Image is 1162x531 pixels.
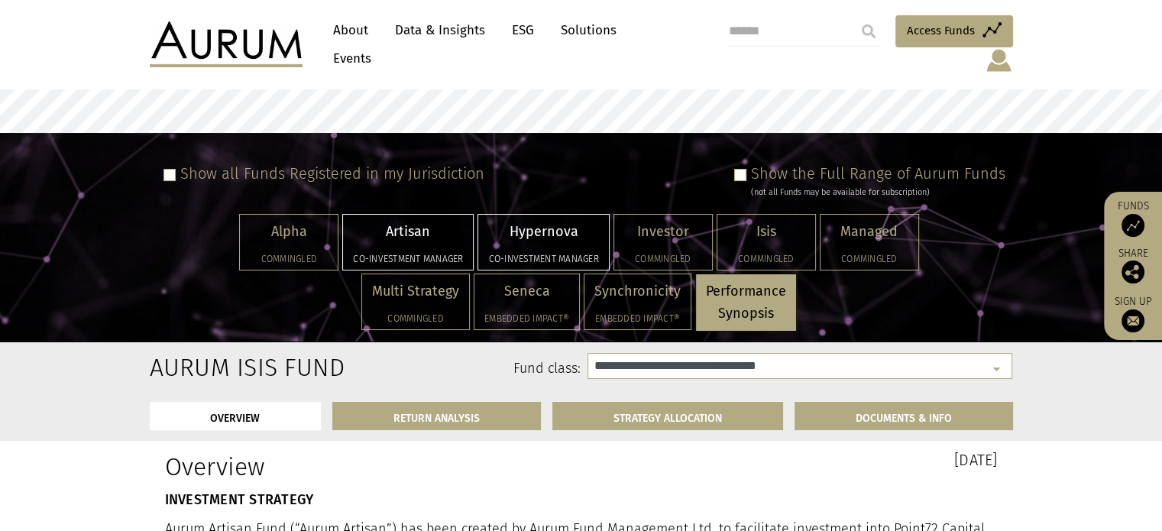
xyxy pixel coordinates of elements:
[250,221,328,243] p: Alpha
[504,16,542,44] a: ESG
[372,314,459,323] h5: Commingled
[1112,295,1154,332] a: Sign up
[1122,261,1144,283] img: Share this post
[751,186,1005,199] div: (not all Funds may be available for subscription)
[751,164,1005,183] label: Show the Full Range of Aurum Funds
[593,452,998,468] h3: [DATE]
[624,254,702,264] h5: Commingled
[353,254,463,264] h5: Co-investment Manager
[1112,199,1154,237] a: Funds
[488,254,598,264] h5: Co-investment Manager
[353,221,463,243] p: Artisan
[895,15,1013,47] a: Access Funds
[907,21,975,40] span: Access Funds
[484,314,569,323] h5: Embedded Impact®
[332,402,541,430] a: RETURN ANALYSIS
[795,402,1013,430] a: DOCUMENTS & INFO
[853,16,884,47] input: Submit
[985,47,1013,73] img: account-icon.svg
[594,280,681,303] p: Synchronicity
[484,280,569,303] p: Seneca
[706,280,786,325] p: Performance Synopsis
[830,254,908,264] h5: Commingled
[165,452,570,481] h1: Overview
[1122,309,1144,332] img: Sign up to our newsletter
[624,221,702,243] p: Investor
[297,359,581,379] label: Fund class:
[150,21,303,67] img: Aurum
[325,16,376,44] a: About
[1122,214,1144,237] img: Access Funds
[150,353,274,382] h2: Aurum Isis Fund
[552,402,783,430] a: STRATEGY ALLOCATION
[553,16,624,44] a: Solutions
[594,314,681,323] h5: Embedded Impact®
[1112,248,1154,283] div: Share
[325,44,371,73] a: Events
[180,164,484,183] label: Show all Funds Registered in my Jurisdiction
[250,254,328,264] h5: Commingled
[165,491,314,508] strong: INVESTMENT STRATEGY
[372,280,459,303] p: Multi Strategy
[727,254,805,264] h5: Commingled
[387,16,493,44] a: Data & Insights
[727,221,805,243] p: Isis
[830,221,908,243] p: Managed
[488,221,598,243] p: Hypernova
